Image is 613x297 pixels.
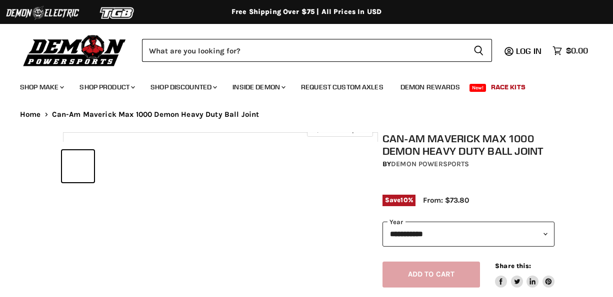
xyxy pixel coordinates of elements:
[225,77,291,97] a: Inside Demon
[20,110,41,119] a: Home
[382,195,415,206] span: Save %
[516,46,541,56] span: Log in
[423,196,469,205] span: From: $73.80
[5,3,80,22] img: Demon Electric Logo 2
[97,150,129,182] button: IMAGE thumbnail
[495,262,531,270] span: Share this:
[465,39,492,62] button: Search
[52,110,259,119] span: Can-Am Maverick Max 1000 Demon Heavy Duty Ball Joint
[142,39,492,62] form: Product
[382,159,554,170] div: by
[382,222,554,246] select: year
[293,77,391,97] a: Request Custom Axles
[12,73,585,97] ul: Main menu
[511,46,547,55] a: Log in
[80,3,155,22] img: TGB Logo 2
[143,77,223,97] a: Shop Discounted
[20,32,129,68] img: Demon Powersports
[391,160,469,168] a: Demon Powersports
[483,77,533,97] a: Race Kits
[393,77,467,97] a: Demon Rewards
[566,46,588,55] span: $0.00
[469,84,486,92] span: New!
[400,196,407,204] span: 10
[142,39,465,62] input: Search
[382,132,554,157] h1: Can-Am Maverick Max 1000 Demon Heavy Duty Ball Joint
[495,262,554,288] aside: Share this:
[72,77,141,97] a: Shop Product
[547,43,593,58] a: $0.00
[12,77,70,97] a: Shop Make
[312,126,367,133] span: Click to expand
[62,150,94,182] button: IMAGE thumbnail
